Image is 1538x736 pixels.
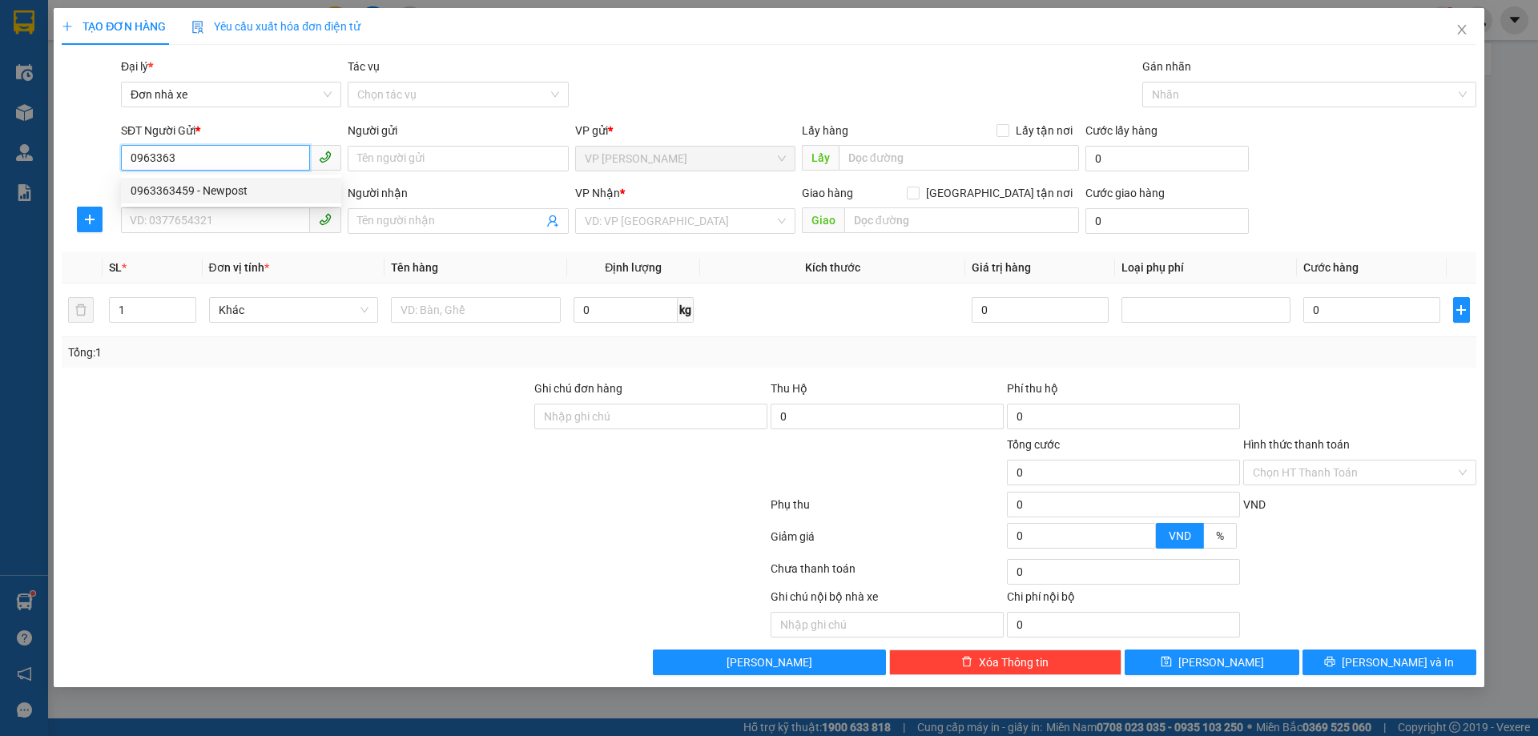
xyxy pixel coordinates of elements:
[209,261,269,274] span: Đơn vị tính
[802,207,844,233] span: Giao
[1243,498,1266,511] span: VND
[961,656,972,669] span: delete
[972,261,1031,274] span: Giá trị hàng
[1085,187,1165,199] label: Cước giao hàng
[972,297,1108,323] input: 0
[769,496,1005,524] div: Phụ thu
[1125,650,1298,675] button: save[PERSON_NAME]
[534,404,767,429] input: Ghi chú đơn hàng
[1169,529,1191,542] span: VND
[109,261,122,274] span: SL
[1342,654,1454,671] span: [PERSON_NAME] và In
[769,560,1005,588] div: Chưa thanh toán
[889,650,1122,675] button: deleteXóa Thông tin
[1009,122,1079,139] span: Lấy tận nơi
[348,122,568,139] div: Người gửi
[1115,252,1298,284] th: Loại phụ phí
[1303,261,1359,274] span: Cước hàng
[131,182,332,199] div: 0963363459 - Newpost
[1007,588,1240,612] div: Chi phí nội bộ
[348,184,568,202] div: Người nhận
[1007,380,1240,404] div: Phí thu hộ
[585,147,786,171] span: VP DƯƠNG ĐÌNH NGHỆ
[1007,438,1060,451] span: Tổng cước
[1324,656,1335,669] span: printer
[727,654,812,671] span: [PERSON_NAME]
[653,650,886,675] button: [PERSON_NAME]
[1455,23,1468,36] span: close
[802,145,839,171] span: Lấy
[1085,146,1249,171] input: Cước lấy hàng
[771,612,1004,637] input: Nhập ghi chú
[605,261,662,274] span: Định lượng
[1439,8,1484,53] button: Close
[121,60,153,73] span: Đại lý
[1161,656,1172,669] span: save
[319,151,332,163] span: phone
[546,215,559,227] span: user-add
[575,122,795,139] div: VP gửi
[391,297,561,323] input: VD: Bàn, Ghế
[920,184,1079,202] span: [GEOGRAPHIC_DATA] tận nơi
[1243,438,1350,451] label: Hình thức thanh toán
[131,82,332,107] span: Đơn nhà xe
[839,145,1079,171] input: Dọc đường
[979,654,1049,671] span: Xóa Thông tin
[802,187,853,199] span: Giao hàng
[68,297,94,323] button: delete
[805,261,860,274] span: Kích thước
[391,261,438,274] span: Tên hàng
[219,298,369,322] span: Khác
[678,297,694,323] span: kg
[121,122,341,139] div: SĐT Người Gửi
[1216,529,1224,542] span: %
[771,382,807,395] span: Thu Hộ
[769,528,1005,556] div: Giảm giá
[319,213,332,226] span: phone
[121,178,341,203] div: 0963363459 - Newpost
[68,344,594,361] div: Tổng: 1
[62,20,166,33] span: TẠO ĐƠN HÀNG
[191,20,360,33] span: Yêu cầu xuất hóa đơn điện tử
[62,21,73,32] span: plus
[1085,124,1158,137] label: Cước lấy hàng
[1085,208,1249,234] input: Cước giao hàng
[771,588,1004,612] div: Ghi chú nội bộ nhà xe
[1454,304,1469,316] span: plus
[77,207,103,232] button: plus
[534,382,622,395] label: Ghi chú đơn hàng
[348,60,380,73] label: Tác vụ
[844,207,1079,233] input: Dọc đường
[1453,297,1470,323] button: plus
[191,21,204,34] img: icon
[575,187,620,199] span: VP Nhận
[802,124,848,137] span: Lấy hàng
[1302,650,1476,675] button: printer[PERSON_NAME] và In
[1142,60,1191,73] label: Gán nhãn
[1178,654,1264,671] span: [PERSON_NAME]
[78,213,102,226] span: plus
